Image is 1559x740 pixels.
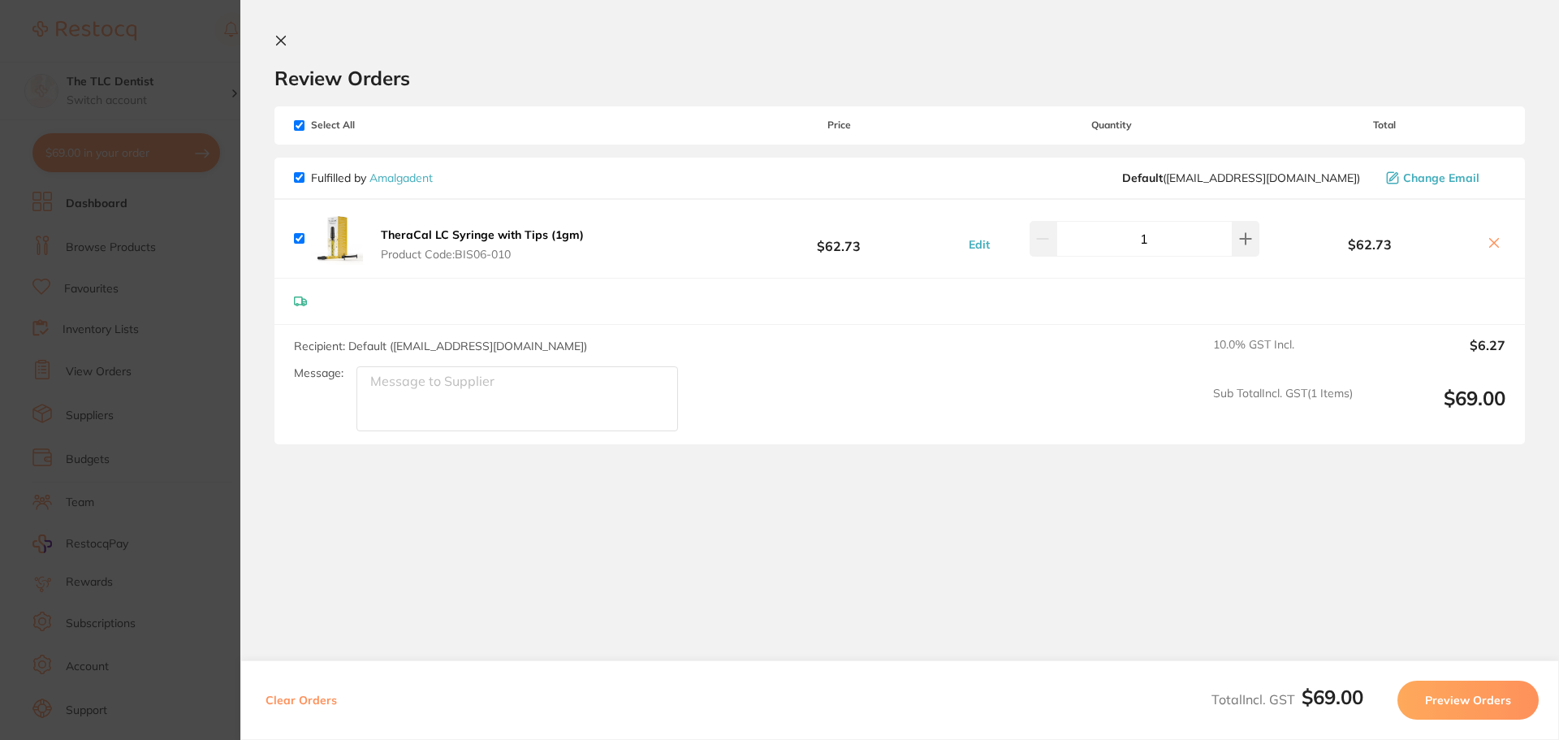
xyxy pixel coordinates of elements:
[718,119,960,131] span: Price
[274,66,1525,90] h2: Review Orders
[964,237,995,252] button: Edit
[1366,338,1505,374] output: $6.27
[261,681,342,720] button: Clear Orders
[1403,171,1479,184] span: Change Email
[1263,237,1476,252] b: $62.73
[294,366,343,380] label: Message:
[294,339,587,353] span: Recipient: Default ( [EMAIL_ADDRESS][DOMAIN_NAME] )
[376,227,589,262] button: TheraCal LC Syringe with Tips (1gm) Product Code:BIS06-010
[1122,171,1360,184] span: info@amalgadent.com.au
[369,171,433,185] a: Amalgadent
[1213,387,1353,431] span: Sub Total Incl. GST ( 1 Items)
[718,223,960,253] b: $62.73
[1302,685,1363,709] b: $69.00
[1263,119,1505,131] span: Total
[1122,171,1163,185] b: Default
[311,213,363,265] img: amRrdW8zeg
[381,227,584,242] b: TheraCal LC Syringe with Tips (1gm)
[294,119,456,131] span: Select All
[1366,387,1505,431] output: $69.00
[381,248,584,261] span: Product Code: BIS06-010
[1213,338,1353,374] span: 10.0 % GST Incl.
[311,171,433,184] p: Fulfilled by
[961,119,1263,131] span: Quantity
[1381,171,1505,185] button: Change Email
[1211,691,1363,708] span: Total Incl. GST
[1397,681,1539,720] button: Preview Orders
